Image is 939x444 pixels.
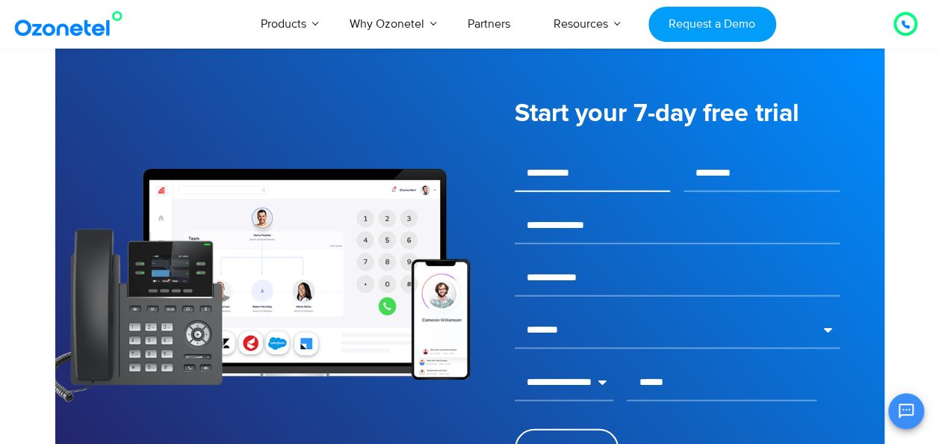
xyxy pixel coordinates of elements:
h5: Start your 7-day free trial [515,101,840,126]
a: Request a Demo [648,7,776,42]
button: Open chat [888,393,924,429]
